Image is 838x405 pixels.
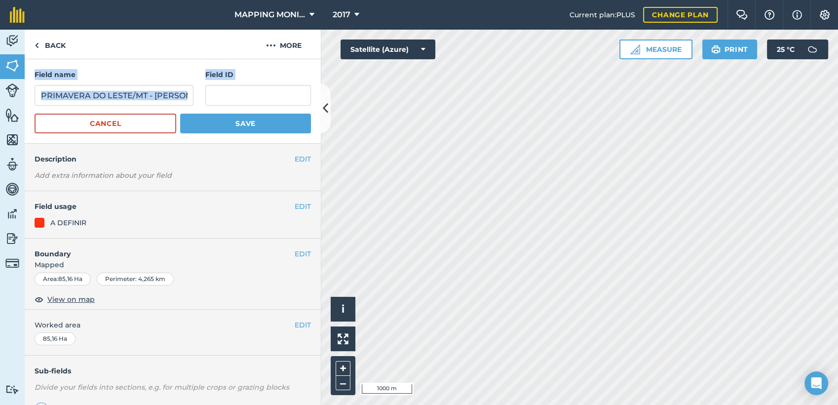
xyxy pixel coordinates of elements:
[804,371,828,395] div: Open Intercom Messenger
[5,182,19,197] img: svg+xml;base64,PD94bWwgdmVyc2lvbj0iMS4wIiBlbmNvZGluZz0idXRmLTgiPz4KPCEtLSBHZW5lcmF0b3I6IEFkb2JlIE...
[25,259,321,270] span: Mapped
[643,7,718,23] a: Change plan
[295,248,311,259] button: EDIT
[180,114,311,133] button: Save
[205,69,311,80] h4: Field ID
[570,9,635,20] span: Current plan : PLUS
[25,239,295,259] h4: Boundary
[47,294,95,305] span: View on map
[342,303,344,315] span: i
[5,58,19,73] img: svg+xml;base64,PHN2ZyB4bWxucz0iaHR0cDovL3d3dy53My5vcmcvMjAwMC9zdmciIHdpZHRoPSI1NiIgaGVpZ2h0PSI2MC...
[25,365,321,376] h4: Sub-fields
[5,83,19,97] img: svg+xml;base64,PD94bWwgdmVyc2lvbj0iMS4wIiBlbmNvZGluZz0idXRmLTgiPz4KPCEtLSBHZW5lcmF0b3I6IEFkb2JlIE...
[331,297,355,322] button: i
[341,40,435,59] button: Satellite (Azure)
[35,40,39,51] img: svg+xml;base64,PHN2ZyB4bWxucz0iaHR0cDovL3d3dy53My5vcmcvMjAwMC9zdmciIHdpZHRoPSI5IiBoZWlnaHQ9IjI0Ii...
[10,7,25,23] img: fieldmargin Logo
[50,217,86,228] div: A DEFINIR
[777,40,795,59] span: 25 ° C
[35,320,311,330] span: Worked area
[295,320,311,330] button: EDIT
[35,154,311,164] h4: Description
[338,333,348,344] img: Four arrows, one pointing top left, one top right, one bottom right and the last bottom left
[35,293,43,305] img: svg+xml;base64,PHN2ZyB4bWxucz0iaHR0cDovL3d3dy53My5vcmcvMjAwMC9zdmciIHdpZHRoPSIxOCIgaGVpZ2h0PSIyNC...
[336,376,350,390] button: –
[763,10,775,20] img: A question mark icon
[736,10,748,20] img: Two speech bubbles overlapping with the left bubble in the forefront
[25,30,76,59] a: Back
[295,201,311,212] button: EDIT
[5,132,19,147] img: svg+xml;base64,PHN2ZyB4bWxucz0iaHR0cDovL3d3dy53My5vcmcvMjAwMC9zdmciIHdpZHRoPSI1NiIgaGVpZ2h0PSI2MC...
[630,44,640,54] img: Ruler icon
[333,9,350,21] span: 2017
[35,69,193,80] h4: Field name
[5,34,19,48] img: svg+xml;base64,PD94bWwgdmVyc2lvbj0iMS4wIiBlbmNvZGluZz0idXRmLTgiPz4KPCEtLSBHZW5lcmF0b3I6IEFkb2JlIE...
[266,40,276,51] img: svg+xml;base64,PHN2ZyB4bWxucz0iaHR0cDovL3d3dy53My5vcmcvMjAwMC9zdmciIHdpZHRoPSIyMCIgaGVpZ2h0PSIyNC...
[767,40,828,59] button: 25 °C
[35,171,172,180] em: Add extra information about your field
[702,40,758,59] button: Print
[35,332,76,345] div: 85,16 Ha
[234,9,305,21] span: MAPPING MONITORAMENTO AGRICOLA
[5,385,19,394] img: svg+xml;base64,PD94bWwgdmVyc2lvbj0iMS4wIiBlbmNvZGluZz0idXRmLTgiPz4KPCEtLSBHZW5lcmF0b3I6IEFkb2JlIE...
[336,361,350,376] button: +
[619,40,692,59] button: Measure
[802,40,822,59] img: svg+xml;base64,PD94bWwgdmVyc2lvbj0iMS4wIiBlbmNvZGluZz0idXRmLTgiPz4KPCEtLSBHZW5lcmF0b3I6IEFkb2JlIE...
[819,10,831,20] img: A cog icon
[5,231,19,246] img: svg+xml;base64,PD94bWwgdmVyc2lvbj0iMS4wIiBlbmNvZGluZz0idXRmLTgiPz4KPCEtLSBHZW5lcmF0b3I6IEFkb2JlIE...
[35,114,176,133] button: Cancel
[35,273,91,285] div: Area : 85,16 Ha
[5,157,19,172] img: svg+xml;base64,PD94bWwgdmVyc2lvbj0iMS4wIiBlbmNvZGluZz0idXRmLTgiPz4KPCEtLSBHZW5lcmF0b3I6IEFkb2JlIE...
[35,293,95,305] button: View on map
[711,43,721,55] img: svg+xml;base64,PHN2ZyB4bWxucz0iaHR0cDovL3d3dy53My5vcmcvMjAwMC9zdmciIHdpZHRoPSIxOSIgaGVpZ2h0PSIyNC...
[295,154,311,164] button: EDIT
[247,30,321,59] button: More
[35,201,295,212] h4: Field usage
[97,273,174,285] div: Perimeter : 4,265 km
[5,256,19,270] img: svg+xml;base64,PD94bWwgdmVyc2lvbj0iMS4wIiBlbmNvZGluZz0idXRmLTgiPz4KPCEtLSBHZW5lcmF0b3I6IEFkb2JlIE...
[35,383,289,392] em: Divide your fields into sections, e.g. for multiple crops or grazing blocks
[5,206,19,221] img: svg+xml;base64,PD94bWwgdmVyc2lvbj0iMS4wIiBlbmNvZGluZz0idXRmLTgiPz4KPCEtLSBHZW5lcmF0b3I6IEFkb2JlIE...
[792,9,802,21] img: svg+xml;base64,PHN2ZyB4bWxucz0iaHR0cDovL3d3dy53My5vcmcvMjAwMC9zdmciIHdpZHRoPSIxNyIgaGVpZ2h0PSIxNy...
[5,108,19,122] img: svg+xml;base64,PHN2ZyB4bWxucz0iaHR0cDovL3d3dy53My5vcmcvMjAwMC9zdmciIHdpZHRoPSI1NiIgaGVpZ2h0PSI2MC...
